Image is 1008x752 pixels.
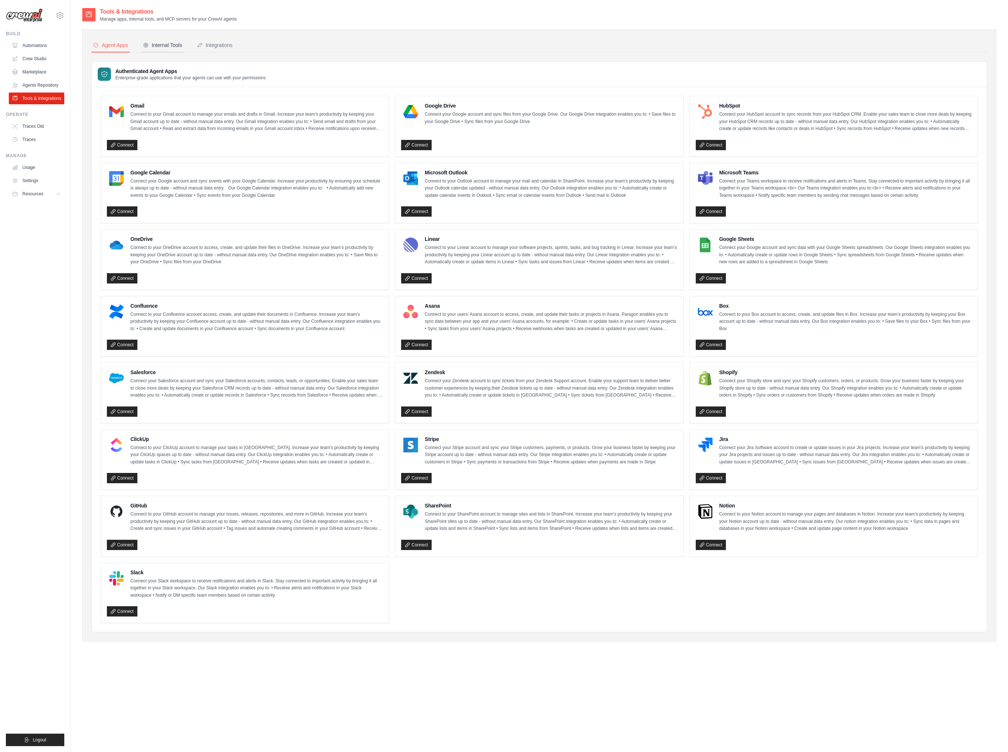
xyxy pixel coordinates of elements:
[403,104,418,119] img: Google Drive Logo
[403,238,418,252] img: Linear Logo
[130,578,383,599] p: Connect your Slack workspace to receive notifications and alerts in Slack. Stay connected to impo...
[130,178,383,199] p: Connect your Google account and sync events with your Google Calendar. Increase your productivity...
[100,7,237,16] h2: Tools & Integrations
[130,169,383,176] h4: Google Calendar
[9,53,64,65] a: Crew Studio
[130,235,383,243] h4: OneDrive
[698,104,713,119] img: HubSpot Logo
[719,169,972,176] h4: Microsoft Teams
[6,153,64,159] div: Manage
[109,304,124,319] img: Confluence Logo
[403,371,418,386] img: Zendesk Logo
[696,140,726,150] a: Connect
[719,302,972,310] h4: Box
[698,171,713,186] img: Microsoft Teams Logo
[107,606,137,617] a: Connect
[401,273,432,283] a: Connect
[130,444,383,466] p: Connect to your ClickUp account to manage your tasks in [GEOGRAPHIC_DATA]. Increase your team’s p...
[130,111,383,133] p: Connect to your Gmail account to manage your emails and drafts in Gmail. Increase your team’s pro...
[401,406,432,417] a: Connect
[696,473,726,483] a: Connect
[93,41,128,49] div: Agent Apps
[719,111,972,133] p: Connect your HubSpot account to sync records from your HubSpot CRM. Enable your sales team to clo...
[719,369,972,376] h4: Shopify
[197,41,233,49] div: Integrations
[696,340,726,350] a: Connect
[698,304,713,319] img: Box Logo
[9,66,64,78] a: Marketplace
[9,175,64,187] a: Settings
[698,371,713,386] img: Shopify Logo
[698,238,713,252] img: Google Sheets Logo
[107,140,137,150] a: Connect
[425,178,677,199] p: Connect to your Outlook account to manage your mail and calendar in SharePoint. Increase your tea...
[401,540,432,550] a: Connect
[9,120,64,132] a: Traces Old
[425,502,677,509] h4: SharePoint
[22,191,43,197] span: Resources
[698,504,713,519] img: Notion Logo
[425,169,677,176] h4: Microsoft Outlook
[401,340,432,350] a: Connect
[6,31,64,37] div: Build
[9,134,64,145] a: Traces
[425,102,677,109] h4: Google Drive
[696,406,726,417] a: Connect
[115,75,266,81] p: Enterprise-grade applications that your agents can use with your permissions
[403,304,418,319] img: Asana Logo
[719,244,972,266] p: Connect your Google account and sync data with your Google Sheets spreadsheets. Our Google Sheets...
[696,206,726,217] a: Connect
[109,504,124,519] img: GitHub Logo
[130,311,383,333] p: Connect to your Confluence account access, create, and update their documents in Confluence. Incr...
[719,511,972,532] p: Connect to your Notion account to manage your pages and databases in Notion. Increase your team’s...
[425,302,677,310] h4: Asana
[109,104,124,119] img: Gmail Logo
[115,68,266,75] h3: Authenticated Agent Apps
[425,511,677,532] p: Connect to your SharePoint account to manage sites and lists in SharePoint. Increase your team’s ...
[425,244,677,266] p: Connect to your Linear account to manage your software projects, sprints, tasks, and bug tracking...
[403,504,418,519] img: SharePoint Logo
[143,41,182,49] div: Internal Tools
[91,39,130,53] button: Agent Apps
[425,235,677,243] h4: Linear
[719,311,972,333] p: Connect to your Box account to access, create, and update files in Box. Increase your team’s prod...
[9,162,64,173] a: Usage
[403,438,418,452] img: Stripe Logo
[100,16,237,22] p: Manage apps, internal tools, and MCP servers for your CrewAI agents
[719,435,972,443] h4: Jira
[195,39,234,53] button: Integrations
[130,511,383,532] p: Connect to your GitHub account to manage your issues, releases, repositories, and more in GitHub....
[130,502,383,509] h4: GitHub
[130,244,383,266] p: Connect to your OneDrive account to access, create, and update their files in OneDrive. Increase ...
[130,569,383,576] h4: Slack
[130,302,383,310] h4: Confluence
[130,435,383,443] h4: ClickUp
[6,734,64,746] button: Logout
[107,473,137,483] a: Connect
[6,8,43,22] img: Logo
[109,571,124,586] img: Slack Logo
[130,102,383,109] h4: Gmail
[425,377,677,399] p: Connect your Zendesk account to sync tickets from your Zendesk Support account. Enable your suppo...
[141,39,184,53] button: Internal Tools
[107,406,137,417] a: Connect
[698,438,713,452] img: Jira Logo
[33,737,46,743] span: Logout
[719,502,972,509] h4: Notion
[109,171,124,186] img: Google Calendar Logo
[109,238,124,252] img: OneDrive Logo
[107,273,137,283] a: Connect
[9,93,64,104] a: Tools & Integrations
[401,473,432,483] a: Connect
[425,444,677,466] p: Connect your Stripe account and sync your Stripe customers, payments, or products. Grow your busi...
[401,206,432,217] a: Connect
[719,102,972,109] h4: HubSpot
[130,369,383,376] h4: Salesforce
[6,112,64,117] div: Operate
[403,171,418,186] img: Microsoft Outlook Logo
[107,340,137,350] a: Connect
[9,40,64,51] a: Automations
[719,377,972,399] p: Connect your Shopify store and sync your Shopify customers, orders, or products. Grow your busine...
[719,235,972,243] h4: Google Sheets
[109,371,124,386] img: Salesforce Logo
